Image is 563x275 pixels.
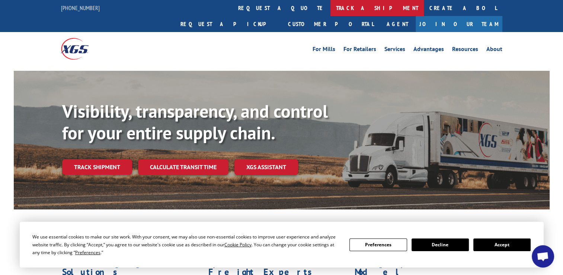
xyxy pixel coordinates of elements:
[413,46,444,54] a: Advantages
[175,16,282,32] a: Request a pickup
[282,16,379,32] a: Customer Portal
[20,222,544,268] div: Cookie Consent Prompt
[473,238,531,251] button: Accept
[313,46,335,54] a: For Mills
[379,16,416,32] a: Agent
[62,99,328,144] b: Visibility, transparency, and control for your entire supply chain.
[486,46,502,54] a: About
[452,46,478,54] a: Resources
[412,238,469,251] button: Decline
[234,159,298,175] a: XGS ASSISTANT
[384,46,405,54] a: Services
[532,245,554,268] a: Open chat
[349,238,407,251] button: Preferences
[75,249,100,256] span: Preferences
[416,16,502,32] a: Join Our Team
[224,241,252,248] span: Cookie Policy
[138,159,228,175] a: Calculate transit time
[32,233,340,256] div: We use essential cookies to make our site work. With your consent, we may also use non-essential ...
[62,159,132,175] a: Track shipment
[343,46,376,54] a: For Retailers
[61,4,100,12] a: [PHONE_NUMBER]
